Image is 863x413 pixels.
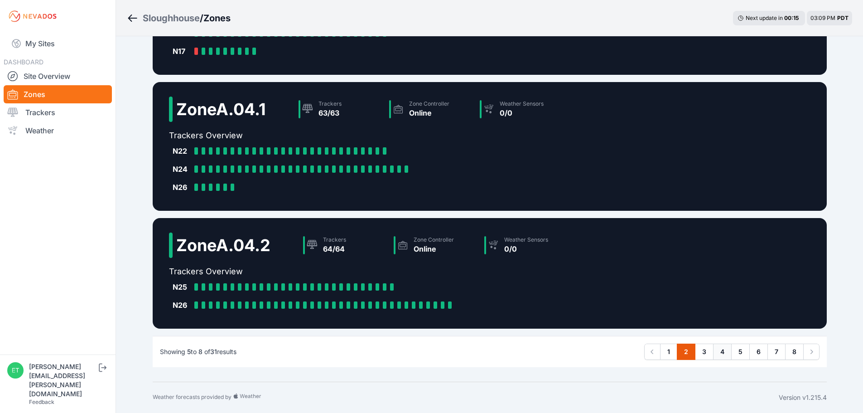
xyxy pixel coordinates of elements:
[4,33,112,54] a: My Sites
[644,344,820,360] nav: Pagination
[200,12,203,24] span: /
[153,393,779,402] div: Weather forecasts provided by
[295,97,386,122] a: Trackers63/63
[4,67,112,85] a: Site Overview
[677,344,695,360] a: 2
[173,46,191,57] div: N17
[414,236,454,243] div: Zone Controller
[198,348,202,355] span: 8
[143,12,200,24] a: Sloughhouse
[160,347,236,356] p: Showing to of results
[785,344,804,360] a: 8
[746,15,783,21] span: Next update in
[7,9,58,24] img: Nevados
[29,398,54,405] a: Feedback
[481,233,571,258] a: Weather Sensors0/0
[713,344,732,360] a: 4
[4,85,112,103] a: Zones
[4,58,43,66] span: DASHBOARD
[187,348,191,355] span: 5
[810,15,835,21] span: 03:09 PM
[127,6,231,30] nav: Breadcrumb
[500,100,544,107] div: Weather Sensors
[323,236,346,243] div: Trackers
[660,344,677,360] a: 1
[176,236,270,254] h2: Zone A.04.2
[409,100,449,107] div: Zone Controller
[504,243,548,254] div: 0/0
[784,15,800,22] div: 00 : 15
[837,15,849,21] span: PDT
[4,103,112,121] a: Trackers
[29,362,97,398] div: [PERSON_NAME][EMAIL_ADDRESS][PERSON_NAME][DOMAIN_NAME]
[7,362,24,379] img: ethan.harte@nevados.solar
[210,348,217,355] span: 31
[173,182,191,193] div: N26
[4,121,112,140] a: Weather
[767,344,786,360] a: 7
[173,300,191,311] div: N26
[203,12,231,24] h3: Zones
[504,236,548,243] div: Weather Sensors
[779,393,827,402] div: Version v1.215.4
[173,146,191,156] div: N22
[414,243,454,254] div: Online
[409,107,449,118] div: Online
[695,344,714,360] a: 3
[323,243,346,254] div: 64/64
[500,107,544,118] div: 0/0
[176,100,266,118] h2: Zone A.04.1
[318,100,342,107] div: Trackers
[299,233,390,258] a: Trackers64/64
[749,344,768,360] a: 6
[173,282,191,292] div: N25
[731,344,750,360] a: 5
[173,164,191,175] div: N24
[318,107,342,118] div: 63/63
[476,97,567,122] a: Weather Sensors0/0
[169,129,567,142] h2: Trackers Overview
[169,265,571,278] h2: Trackers Overview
